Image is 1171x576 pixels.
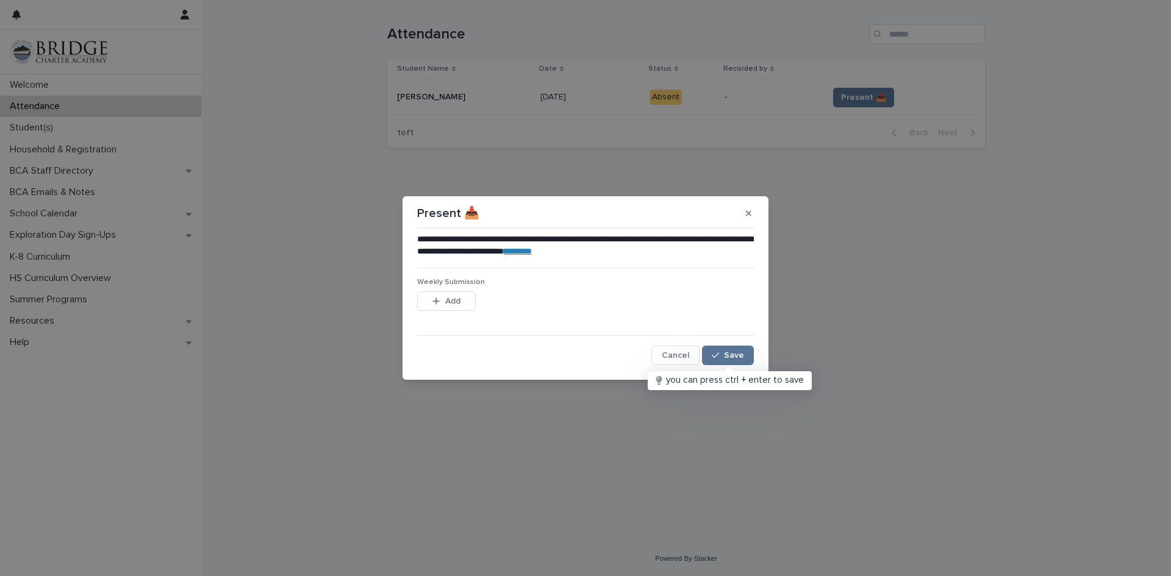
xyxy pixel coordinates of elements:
span: Save [724,351,744,360]
span: Weekly Submission [417,279,485,286]
span: Cancel [662,351,689,360]
span: Add [445,297,460,305]
button: Cancel [651,346,700,365]
button: Add [417,291,476,311]
button: Save [702,346,754,365]
p: Present 📥 [417,206,479,221]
